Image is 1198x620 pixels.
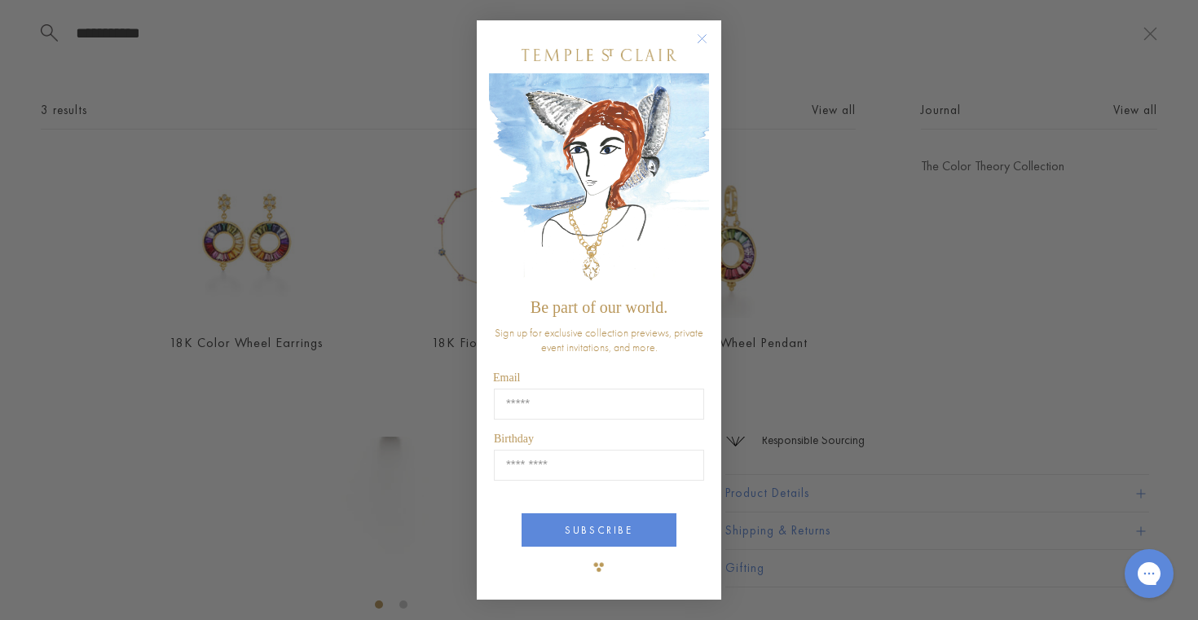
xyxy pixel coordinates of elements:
[700,37,720,57] button: Close dialog
[494,389,704,420] input: Email
[1117,543,1182,604] iframe: Gorgias live chat messenger
[495,325,703,354] span: Sign up for exclusive collection previews, private event invitations, and more.
[583,551,615,583] img: TSC
[493,372,520,384] span: Email
[522,49,676,61] img: Temple St. Clair
[489,73,709,291] img: c4a9eb12-d91a-4d4a-8ee0-386386f4f338.jpeg
[531,298,667,316] span: Be part of our world.
[494,433,534,445] span: Birthday
[522,513,676,547] button: SUBSCRIBE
